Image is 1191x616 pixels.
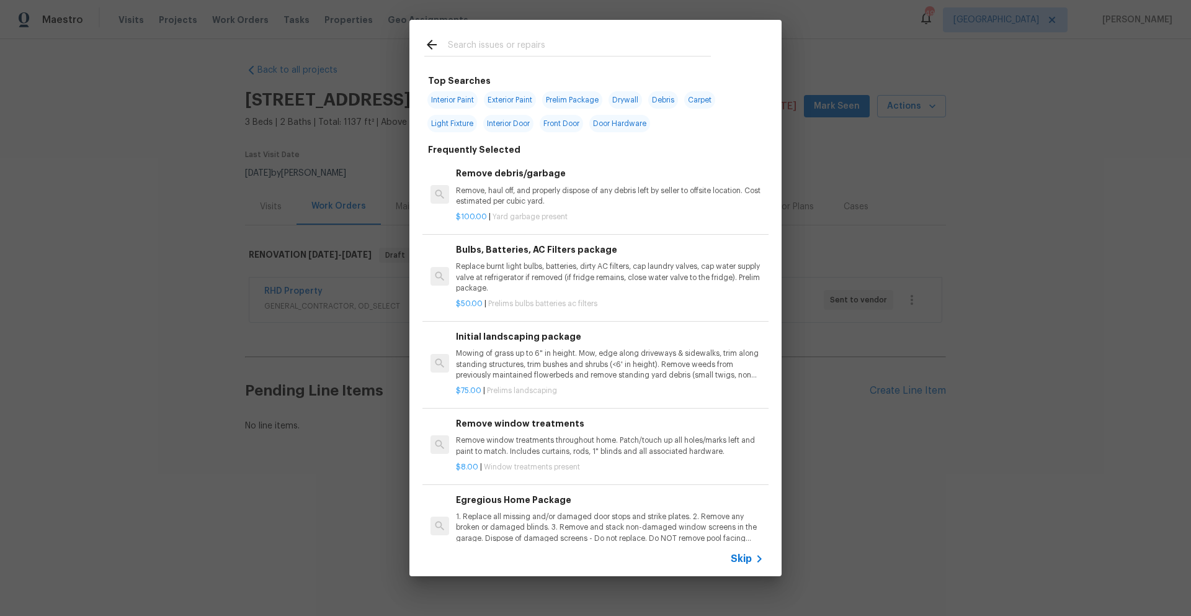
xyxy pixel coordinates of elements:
[488,300,597,307] span: Prelims bulbs batteries ac filters
[542,91,602,109] span: Prelim Package
[456,417,764,430] h6: Remove window treatments
[456,330,764,343] h6: Initial landscaping package
[456,261,764,293] p: Replace burnt light bulbs, batteries, dirty AC filters, cap laundry valves, cap water supply valv...
[483,115,533,132] span: Interior Door
[589,115,650,132] span: Door Hardware
[456,299,764,309] p: |
[456,243,764,256] h6: Bulbs, Batteries, AC Filters package
[456,463,478,471] span: $8.00
[456,300,483,307] span: $50.00
[456,512,764,543] p: 1. Replace all missing and/or damaged door stops and strike plates. 2. Remove any broken or damag...
[731,553,752,565] span: Skip
[456,387,481,394] span: $75.00
[540,115,583,132] span: Front Door
[456,213,487,220] span: $100.00
[487,387,557,394] span: Prelims landscaping
[648,91,678,109] span: Debris
[484,463,580,471] span: Window treatments present
[456,493,764,507] h6: Egregious Home Package
[428,74,491,88] h6: Top Searches
[427,91,478,109] span: Interior Paint
[456,435,764,456] p: Remove window treatments throughout home. Patch/touch up all holes/marks left and paint to match....
[456,386,764,396] p: |
[684,91,715,109] span: Carpet
[609,91,642,109] span: Drywall
[427,115,477,132] span: Light Fixture
[456,212,764,222] p: |
[456,166,764,180] h6: Remove debris/garbage
[493,213,568,220] span: Yard garbage present
[484,91,536,109] span: Exterior Paint
[456,462,764,473] p: |
[428,143,520,156] h6: Frequently Selected
[456,186,764,207] p: Remove, haul off, and properly dispose of any debris left by seller to offsite location. Cost est...
[456,348,764,380] p: Mowing of grass up to 6" in height. Mow, edge along driveways & sidewalks, trim along standing st...
[448,37,711,56] input: Search issues or repairs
